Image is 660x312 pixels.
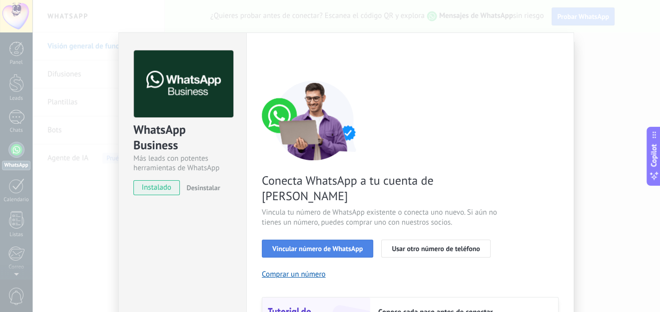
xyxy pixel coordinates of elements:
img: logo_main.png [134,50,233,118]
button: Vincular número de WhatsApp [262,240,373,258]
div: Más leads con potentes herramientas de WhatsApp [133,154,232,173]
span: Desinstalar [186,183,220,192]
img: connect number [262,80,367,160]
span: Vincular número de WhatsApp [272,245,363,252]
span: Copilot [649,144,659,167]
button: Usar otro número de teléfono [381,240,490,258]
button: Desinstalar [182,180,220,195]
span: instalado [134,180,179,195]
div: WhatsApp Business [133,122,232,154]
span: Conecta WhatsApp a tu cuenta de [PERSON_NAME] [262,173,500,204]
span: Usar otro número de teléfono [392,245,480,252]
button: Comprar un número [262,270,326,279]
span: Vincula tu número de WhatsApp existente o conecta uno nuevo. Si aún no tienes un número, puedes c... [262,208,500,228]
